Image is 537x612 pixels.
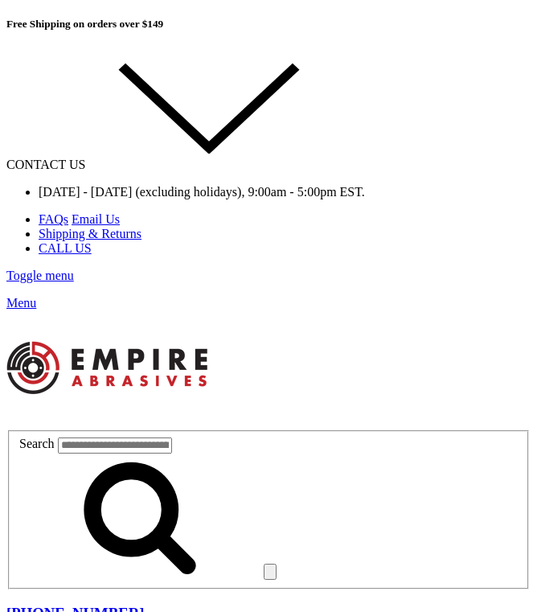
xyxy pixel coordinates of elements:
[6,269,531,310] a: Toggle menu Menu
[6,269,74,282] span: Toggle menu
[6,18,531,31] h5: Free Shipping on orders over $149
[6,158,330,171] a: CONTACT US
[39,212,68,226] a: FAQs
[6,328,531,413] a: Empire Abrasives
[264,564,277,580] input: Submit
[19,437,55,450] label: Search
[6,328,207,407] img: Empire Abrasives
[39,227,141,240] a: Shipping & Returns
[39,185,531,199] p: [DATE] - [DATE] (excluding holidays), 9:00am - 5:00pm EST.
[6,296,531,310] p: Menu
[39,241,92,255] a: CALL US
[72,212,120,226] a: Email Us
